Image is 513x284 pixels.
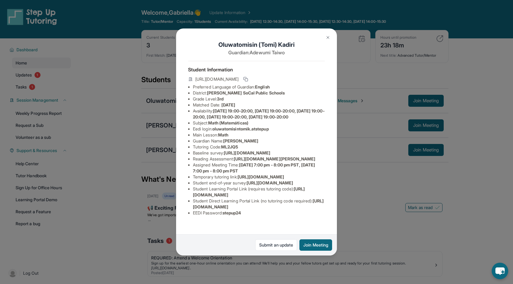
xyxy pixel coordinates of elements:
[193,90,325,96] li: District:
[325,35,330,40] img: Close Icon
[188,49,325,56] p: Guardian: Adewumi Taiwo
[242,76,249,83] button: Copy link
[221,144,238,149] span: ML2JQ5
[218,132,228,137] span: Math
[193,174,325,180] li: Temporary tutoring link :
[208,120,248,125] span: Math (Matemáticas)
[193,180,325,186] li: Student end-of-year survey :
[193,162,325,174] li: Assigned Meeting Time :
[188,40,325,49] h1: Oluwatomisin (Tomi) Kadiri
[193,150,325,156] li: Baseline survey :
[207,90,285,95] span: [PERSON_NAME] SoCal Public Schools
[193,210,325,216] li: EEDI Password :
[193,126,325,132] li: Eedi login :
[193,108,325,120] li: Availability:
[193,120,325,126] li: Subject :
[221,102,235,107] span: [DATE]
[193,198,325,210] li: Student Direct Learning Portal Link (no tutoring code required) :
[223,210,241,215] span: stepup24
[247,180,293,185] span: [URL][DOMAIN_NAME]
[195,76,238,82] span: [URL][DOMAIN_NAME]
[193,132,325,138] li: Main Lesson :
[492,263,508,279] button: chat-button
[188,66,325,73] h4: Student Information
[255,84,270,89] span: English
[193,108,325,119] span: [DATE] 19:00-20:00, [DATE] 19:00-20:00, [DATE] 19:00-20:00, [DATE] 19:00-20:00, [DATE] 19:00-20:00
[193,102,325,108] li: Matched Date:
[212,126,269,131] span: oluwatomisintomik.atstepup
[299,239,332,251] button: Join Meeting
[217,96,223,101] span: 3rd
[193,84,325,90] li: Preferred Language of Guardian:
[193,156,325,162] li: Reading Assessment :
[224,150,270,155] span: [URL][DOMAIN_NAME]
[193,186,325,198] li: Student Learning Portal Link (requires tutoring code) :
[238,174,284,179] span: [URL][DOMAIN_NAME]
[223,138,258,143] span: [PERSON_NAME]
[193,96,325,102] li: Grade Level:
[255,239,297,251] a: Submit an update
[193,144,325,150] li: Tutoring Code :
[234,156,315,161] span: [URL][DOMAIN_NAME][PERSON_NAME]
[193,138,325,144] li: Guardian Name :
[193,162,315,173] span: [DATE] 7:00 pm - 8:00 pm PST, [DATE] 7:00 pm - 8:00 pm PST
